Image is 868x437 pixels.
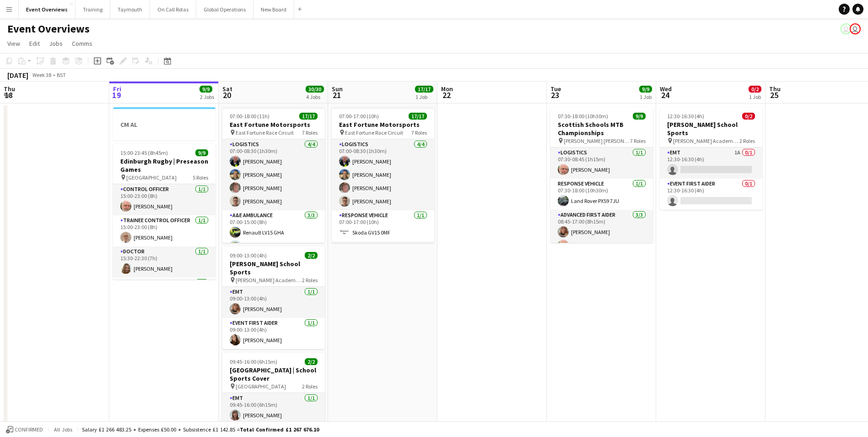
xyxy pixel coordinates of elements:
[332,210,434,241] app-card-role: Response Vehicle1/107:00-17:00 (10h)Skoda GV15 0MF
[841,23,852,34] app-user-avatar: Operations Team
[221,90,232,100] span: 20
[113,144,216,279] app-job-card: 15:00-23:45 (8h45m)9/9Edinburgh Rugby | Preseason Games [GEOGRAPHIC_DATA]5 RolesControl Officer1/...
[658,90,672,100] span: 24
[5,425,44,435] button: Confirmed
[302,277,318,284] span: 2 Roles
[110,0,150,18] button: Taymouth
[150,0,196,18] button: On Call Rotas
[222,318,325,349] app-card-role: Event First Aider1/109:00-13:00 (4h)[PERSON_NAME]
[4,85,15,93] span: Thu
[558,113,608,120] span: 07:30-18:00 (10h30m)
[222,393,325,424] app-card-role: EMT1/109:45-16:00 (6h15m)[PERSON_NAME]
[640,93,652,100] div: 1 Job
[660,107,762,210] app-job-card: 12:30-16:30 (4h)0/2[PERSON_NAME] School Sports [PERSON_NAME] Academy Playing Fields2 RolesEMT1A0/...
[113,184,216,215] app-card-role: Control Officer1/115:00-23:00 (8h)[PERSON_NAME]
[222,260,325,276] h3: [PERSON_NAME] School Sports
[739,137,755,144] span: 2 Roles
[72,39,92,48] span: Comms
[222,246,325,349] app-job-card: 09:00-13:00 (4h)2/2[PERSON_NAME] School Sports [PERSON_NAME] Academy Playing Fields2 RolesEMT1/10...
[305,358,318,365] span: 2/2
[113,85,121,93] span: Fri
[4,38,24,49] a: View
[441,85,453,93] span: Mon
[222,107,325,243] div: 07:00-18:00 (11h)17/17East Fortune Motorsports East Fortune Race Circuit7 RolesLogistics4/407:00-...
[415,93,433,100] div: 1 Job
[222,85,232,93] span: Sat
[68,38,96,49] a: Comms
[550,210,653,268] app-card-role: Advanced First Aider3/308:45-17:00 (8h15m)[PERSON_NAME][PERSON_NAME]
[199,86,212,93] span: 9/9
[302,383,318,390] span: 2 Roles
[113,246,216,278] app-card-role: Doctor1/115:30-22:30 (7h)[PERSON_NAME]
[749,93,761,100] div: 1 Job
[15,426,43,433] span: Confirmed
[82,426,319,433] div: Salary £1 266 483.25 + Expenses £50.00 + Subsistence £1 142.85 =
[332,107,434,243] app-job-card: 07:00-17:00 (10h)17/17East Fortune Motorsports East Fortune Race Circuit7 RolesLogistics4/407:00-...
[667,113,704,120] span: 12:30-16:30 (4h)
[30,71,53,78] span: Week 38
[305,252,318,259] span: 2/2
[332,120,434,129] h3: East Fortune Motorsports
[2,90,15,100] span: 18
[768,90,781,100] span: 25
[411,129,427,136] span: 7 Roles
[113,157,216,174] h3: Edinburgh Rugby | Preseason Games
[550,107,653,243] app-job-card: 07:30-18:00 (10h30m)9/9Scottish Schools MTB Championships [PERSON_NAME] [PERSON_NAME]7 RolesLogis...
[113,278,216,351] app-card-role: Event First Aider4/4
[29,39,40,48] span: Edit
[630,137,646,144] span: 7 Roles
[7,22,90,36] h1: Event Overviews
[120,149,168,156] span: 15:00-23:45 (8h45m)
[113,215,216,246] app-card-role: Trainee Control Officer1/115:00-23:00 (8h)[PERSON_NAME]
[749,86,761,93] span: 0/2
[639,86,652,93] span: 9/9
[253,0,294,18] button: New Board
[660,85,672,93] span: Wed
[222,210,325,268] app-card-role: A&E Ambulance3/307:00-15:00 (8h)Renault LV15 GHAFIAT DX64 AOA
[339,113,379,120] span: 07:00-17:00 (10h)
[415,86,433,93] span: 17/17
[57,71,66,78] div: BST
[299,113,318,120] span: 17/17
[113,107,216,140] app-job-card: CM AL
[564,137,630,144] span: [PERSON_NAME] [PERSON_NAME]
[302,129,318,136] span: 7 Roles
[742,113,755,120] span: 0/2
[550,120,653,137] h3: Scottish Schools MTB Championships
[236,383,286,390] span: [GEOGRAPHIC_DATA]
[306,93,323,100] div: 4 Jobs
[195,149,208,156] span: 9/9
[26,38,43,49] a: Edit
[230,113,270,120] span: 07:00-18:00 (11h)
[230,358,277,365] span: 09:45-16:00 (6h15m)
[52,426,74,433] span: All jobs
[193,174,208,181] span: 5 Roles
[550,85,561,93] span: Tue
[222,366,325,382] h3: [GEOGRAPHIC_DATA] | School Sports Cover
[306,86,324,93] span: 30/30
[550,179,653,210] app-card-role: Response Vehicle1/107:30-18:00 (10h30m)Land Rover PX59 7JU
[230,252,267,259] span: 09:00-13:00 (4h)
[673,137,739,144] span: [PERSON_NAME] Academy Playing Fields
[330,90,343,100] span: 21
[75,0,110,18] button: Training
[240,426,319,433] span: Total Confirmed £1 267 676.10
[633,113,646,120] span: 9/9
[660,120,762,137] h3: [PERSON_NAME] School Sports
[7,71,28,80] div: [DATE]
[660,179,762,210] app-card-role: Event First Aider0/112:30-16:30 (4h)
[332,139,434,210] app-card-role: Logistics4/407:00-08:30 (1h30m)[PERSON_NAME][PERSON_NAME][PERSON_NAME][PERSON_NAME]
[345,129,403,136] span: East Fortune Race Circuit
[113,120,216,129] h3: CM AL
[7,39,20,48] span: View
[200,93,214,100] div: 2 Jobs
[550,147,653,179] app-card-role: Logistics1/107:30-08:45 (1h15m)[PERSON_NAME]
[332,85,343,93] span: Sun
[126,174,177,181] span: [GEOGRAPHIC_DATA]
[660,147,762,179] app-card-role: EMT1A0/112:30-16:30 (4h)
